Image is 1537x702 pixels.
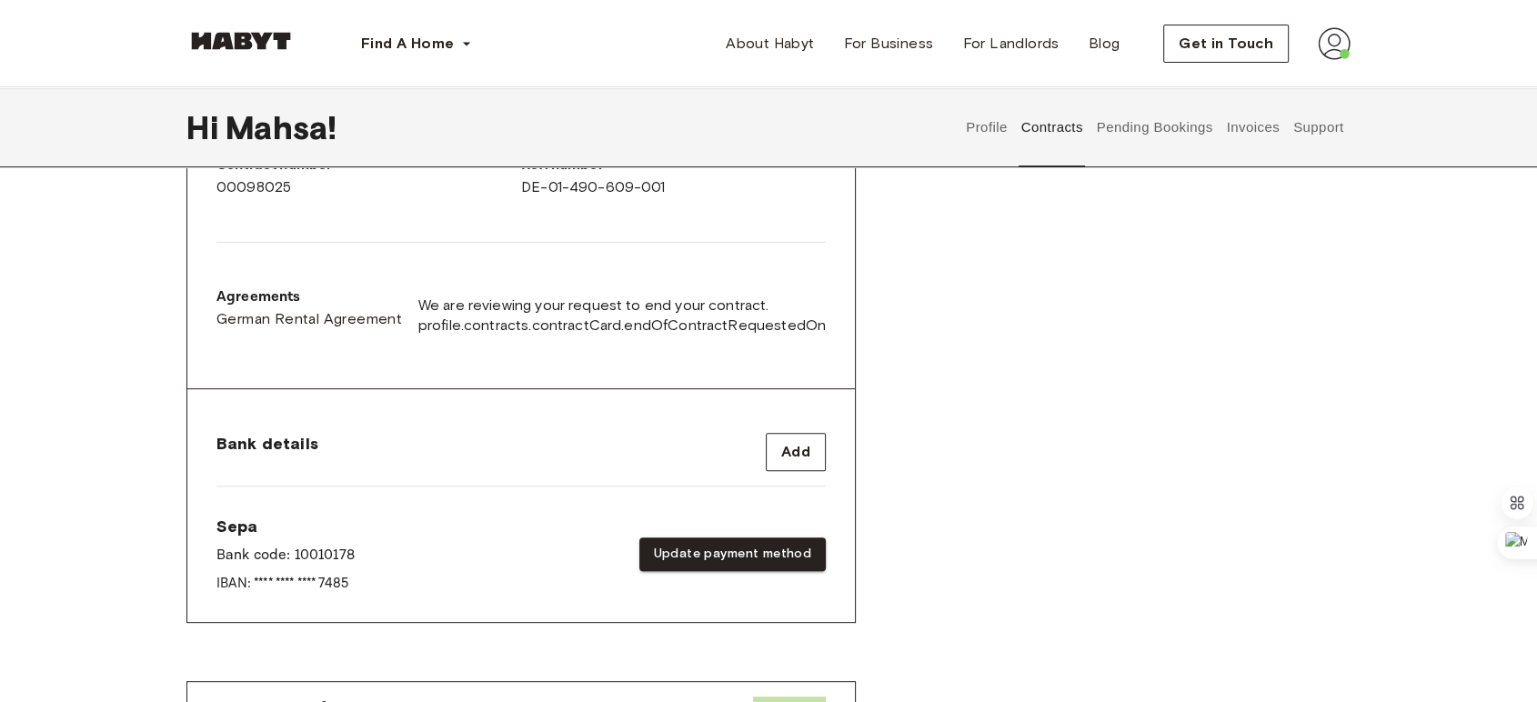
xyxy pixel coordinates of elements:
[639,537,826,571] button: Update payment method
[347,25,487,62] button: Find A Home
[186,32,296,50] img: Habyt
[216,516,355,537] span: Sepa
[521,155,826,198] div: DE-01-490-609-001
[216,308,402,330] a: German Rental Agreement
[959,87,1351,167] div: user profile tabs
[829,25,949,62] a: For Business
[1318,27,1351,60] img: avatar
[948,25,1073,62] a: For Landlords
[766,433,826,471] button: Add
[781,441,810,463] span: Add
[1224,87,1281,167] button: Invoices
[1074,25,1135,62] a: Blog
[226,108,337,146] span: Mahsa !
[1179,33,1273,55] span: Get in Touch
[964,87,1010,167] button: Profile
[844,33,934,55] span: For Business
[1089,33,1120,55] span: Blog
[711,25,829,62] a: About Habyt
[726,33,814,55] span: About Habyt
[418,316,826,336] span: profile.contracts.contractCard.endOfContractRequestedOn
[962,33,1059,55] span: For Landlords
[418,296,826,316] span: We are reviewing your request to end your contract.
[186,108,226,146] span: Hi
[1163,25,1289,63] button: Get in Touch
[216,545,355,567] p: Bank code: 10010178
[216,155,521,198] div: 00098025
[361,33,454,55] span: Find A Home
[1291,87,1346,167] button: Support
[216,433,318,455] span: Bank details
[216,286,402,308] p: Agreements
[1019,87,1085,167] button: Contracts
[1094,87,1215,167] button: Pending Bookings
